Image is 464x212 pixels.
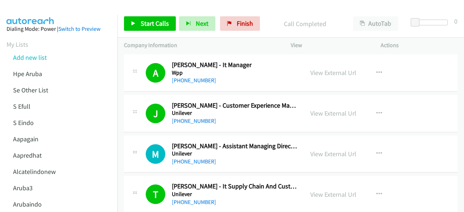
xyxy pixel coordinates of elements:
[172,77,216,84] a: [PHONE_NUMBER]
[13,200,42,208] a: Arubaindo
[220,16,260,31] a: Finish
[13,135,38,143] a: Aapagain
[414,20,448,25] div: Delay between calls (in seconds)
[172,142,297,150] h2: [PERSON_NAME] - Assistant Managing Director
[141,19,169,28] span: Start Calls
[172,182,297,191] h2: [PERSON_NAME] - It Supply Chain And Customer Operations Manager
[443,77,464,135] iframe: Resource Center
[13,53,47,62] a: Add new list
[172,199,216,205] a: [PHONE_NUMBER]
[196,19,208,28] span: Next
[146,184,165,204] h1: T
[310,190,356,199] a: View External Url
[172,69,297,76] h5: Wpp
[237,19,253,28] span: Finish
[7,25,111,33] div: Dialing Mode: Power |
[7,40,28,49] a: My Lists
[172,109,297,117] h5: Unilever
[124,41,278,50] p: Company Information
[146,104,165,123] h1: J
[310,109,356,117] a: View External Url
[146,144,165,164] div: The call is yet to be attempted
[179,16,215,31] button: Next
[381,41,457,50] p: Actions
[172,158,216,165] a: [PHONE_NUMBER]
[13,119,34,127] a: S Eindo
[454,16,457,26] div: 0
[13,102,30,111] a: S Efull
[146,144,165,164] h1: M
[13,86,48,94] a: Se Other List
[270,19,340,29] p: Call Completed
[58,25,100,32] a: Switch to Preview
[172,101,297,110] h2: [PERSON_NAME] - Customer Experience Manager, Billing & Collection
[172,191,297,198] h5: Unilever
[310,150,356,158] a: View External Url
[124,16,176,31] a: Start Calls
[310,68,356,77] a: View External Url
[13,151,42,159] a: Aapredhat
[353,16,398,31] button: AutoTab
[13,167,56,176] a: Alcatelindonew
[13,70,42,78] a: Hpe Aruba
[146,63,165,83] h1: A
[13,184,33,192] a: Aruba3
[172,117,216,124] a: [PHONE_NUMBER]
[172,150,297,157] h5: Unilever
[291,41,368,50] p: View
[172,61,297,69] h2: [PERSON_NAME] - It Manager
